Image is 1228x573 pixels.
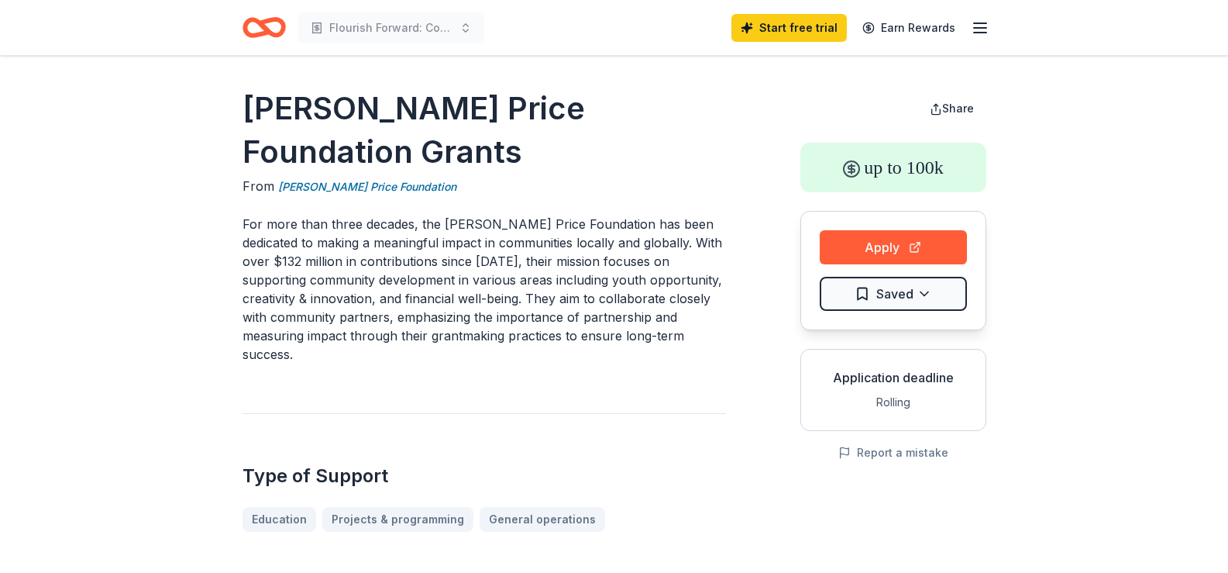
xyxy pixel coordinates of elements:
a: Education [243,507,316,532]
span: Flourish Forward: Community Garden Bed Initiative [329,19,453,37]
button: Saved [820,277,967,311]
a: Start free trial [731,14,847,42]
p: For more than three decades, the [PERSON_NAME] Price Foundation has been dedicated to making a me... [243,215,726,364]
h2: Type of Support [243,464,726,488]
div: Application deadline [814,368,973,387]
div: Rolling [814,393,973,412]
div: From [243,177,726,196]
button: Share [917,93,986,124]
h1: [PERSON_NAME] Price Foundation Grants [243,87,726,174]
span: Share [942,102,974,115]
button: Flourish Forward: Community Garden Bed Initiative [298,12,484,43]
div: up to 100k [800,143,986,192]
button: Report a mistake [838,444,948,462]
button: Apply [820,230,967,264]
a: General operations [480,507,605,532]
a: Projects & programming [322,507,473,532]
a: [PERSON_NAME] Price Foundation [278,178,456,196]
a: Home [243,9,286,46]
span: Saved [876,284,913,304]
a: Earn Rewards [853,14,965,42]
